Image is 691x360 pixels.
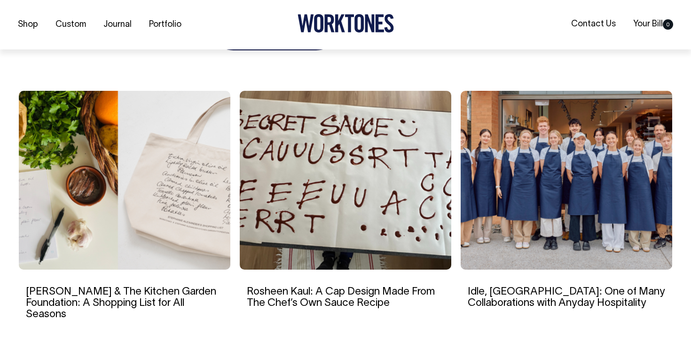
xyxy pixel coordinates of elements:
span: 0 [663,19,673,30]
a: Your Bill0 [629,16,677,32]
img: Stephanie Alexander & The Kitchen Garden Foundation: A Shopping List for All Seasons [19,91,230,270]
a: Contact Us [567,16,620,32]
a: Rosheen Kaul: A Cap Design Made From The Chef’s Own Sauce Recipe [247,287,435,308]
a: Shop [14,17,42,32]
a: Custom [52,17,90,32]
a: Journal [100,17,135,32]
img: Idle, Brisbane: One of Many Collaborations with Anyday Hospitality [461,91,672,270]
img: Rosheen Kaul: A Cap Design Made From The Chef’s Own Sauce Recipe [240,91,451,270]
a: [PERSON_NAME] & The Kitchen Garden Foundation: A Shopping List for All Seasons [26,287,216,319]
a: Idle, [GEOGRAPHIC_DATA]: One of Many Collaborations with Anyday Hospitality [468,287,665,308]
a: Portfolio [145,17,185,32]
